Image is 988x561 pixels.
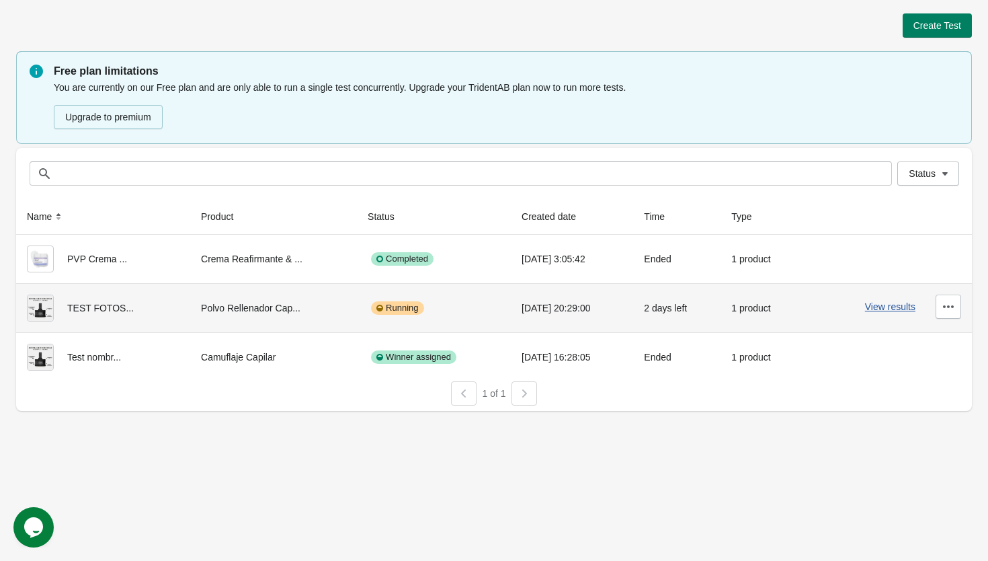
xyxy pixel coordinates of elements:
[27,295,179,322] div: TEST FOTOS...
[731,295,792,322] div: 1 product
[644,344,710,371] div: Ended
[903,13,972,38] button: Create Test
[731,246,792,272] div: 1 product
[644,246,710,272] div: Ended
[201,295,346,322] div: Polvo Rellenador Cap...
[897,161,959,186] button: Status
[196,204,252,229] button: Product
[909,168,936,179] span: Status
[522,344,622,371] div: [DATE] 16:28:05
[731,344,792,371] div: 1 product
[201,246,346,272] div: Crema Reafirmante & ...
[371,350,456,364] div: Winner assigned
[644,295,710,322] div: 2 days left
[522,295,622,322] div: [DATE] 20:29:00
[726,204,770,229] button: Type
[362,204,413,229] button: Status
[913,20,961,31] span: Create Test
[54,63,958,79] p: Free plan limitations
[522,246,622,272] div: [DATE] 3:05:42
[371,252,434,266] div: Completed
[22,204,71,229] button: Name
[371,301,423,315] div: Running
[54,79,958,130] div: You are currently on our Free plan and are only able to run a single test concurrently. Upgrade y...
[13,507,56,548] iframe: chat widget
[27,246,179,272] div: PVP Crema ...
[54,105,163,129] button: Upgrade to premium
[639,204,684,229] button: Time
[201,344,346,371] div: Camuflaje Capilar
[516,204,595,229] button: Created date
[865,301,915,312] button: View results
[482,388,505,399] span: 1 of 1
[27,344,179,371] div: Test nombr...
